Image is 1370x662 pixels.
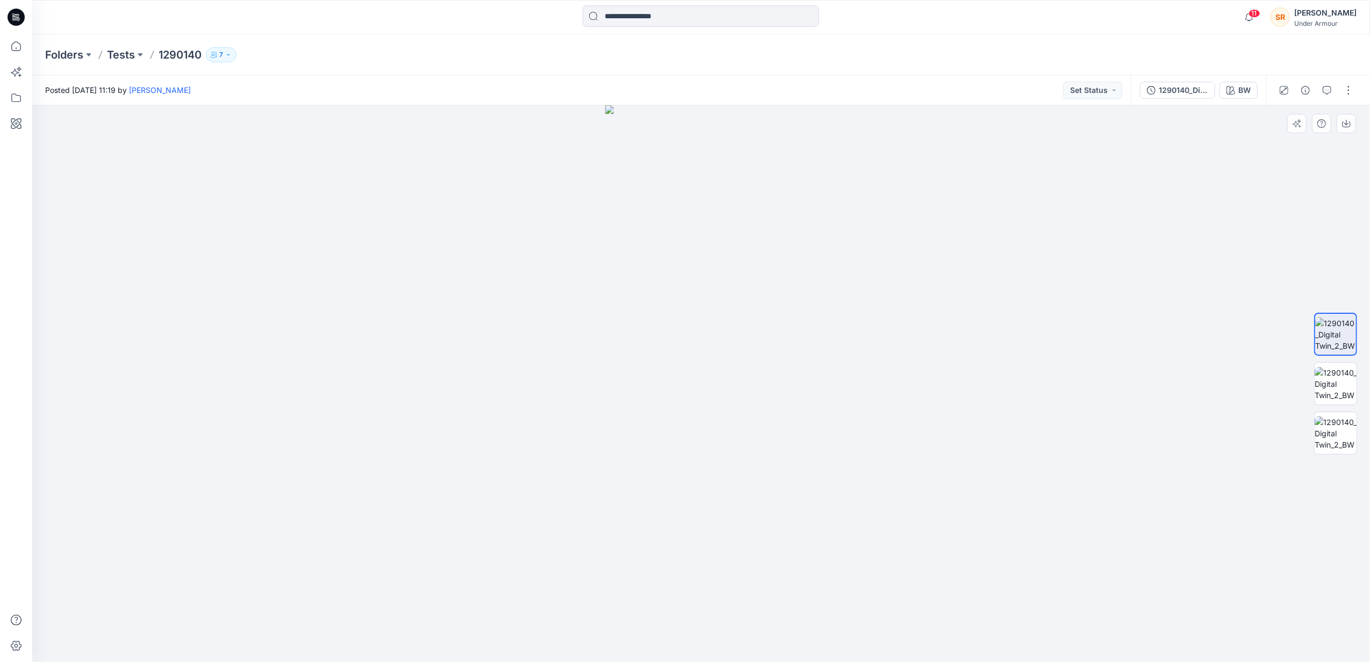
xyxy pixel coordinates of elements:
span: 11 [1249,9,1260,18]
img: 1290140_Digital Twin_2_BW [1315,318,1356,351]
button: 1290140_Digital Twin_2 [1140,82,1215,99]
a: [PERSON_NAME] [129,85,191,95]
img: eyJhbGciOiJIUzI1NiIsImtpZCI6IjAiLCJzbHQiOiJzZXMiLCJ0eXAiOiJKV1QifQ.eyJkYXRhIjp7InR5cGUiOiJzdG9yYW... [605,105,798,662]
img: 1290140_Digital Twin_2_BW [1315,367,1357,401]
div: [PERSON_NAME] [1294,6,1357,19]
a: Tests [107,47,135,62]
div: 1290140_Digital Twin_2 [1159,84,1208,96]
button: BW [1220,82,1258,99]
img: 1290140_Digital Twin_2_BW [1315,416,1357,450]
a: Folders [45,47,83,62]
button: Details [1297,82,1314,99]
p: 7 [219,49,223,61]
p: 1290140 [159,47,202,62]
span: Posted [DATE] 11:19 by [45,84,191,96]
div: Under Armour [1294,19,1357,27]
button: 7 [206,47,236,62]
div: SR [1271,8,1290,27]
div: BW [1238,84,1251,96]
